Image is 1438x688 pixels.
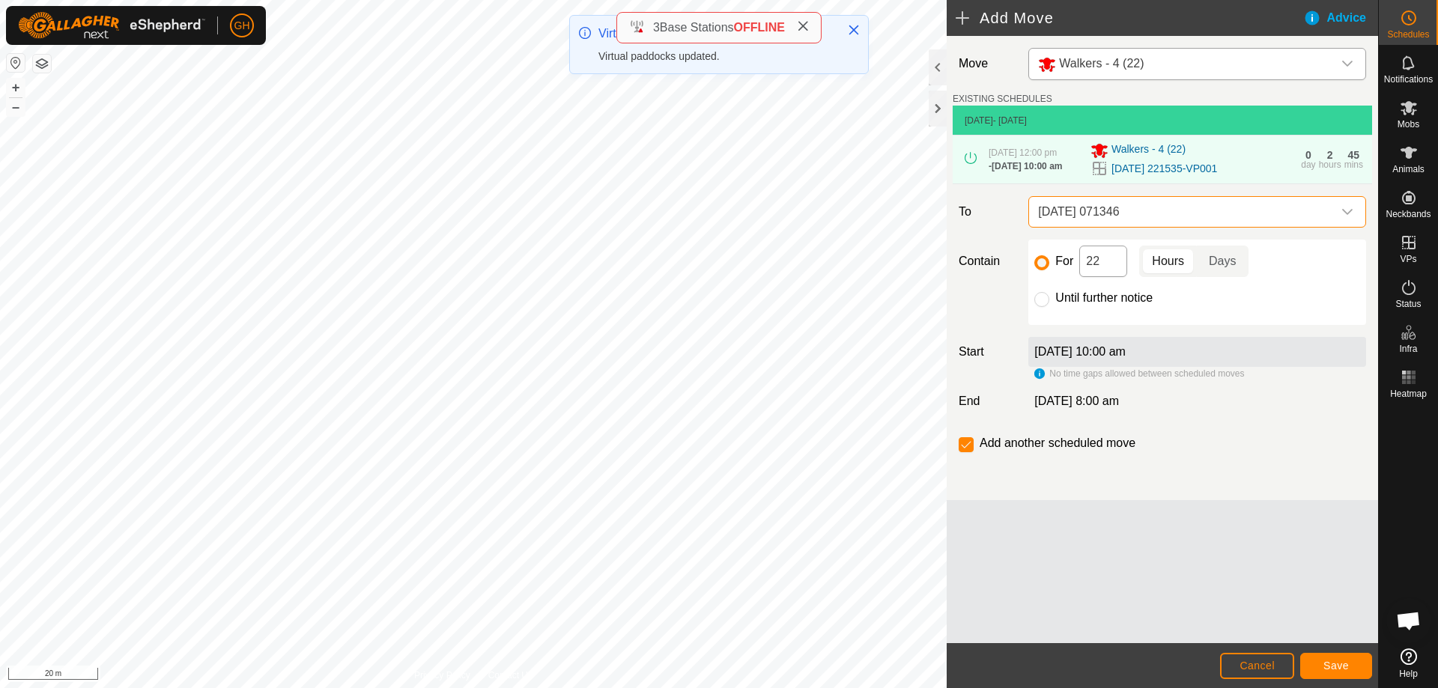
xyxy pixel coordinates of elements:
span: Base Stations [660,21,734,34]
div: - [989,159,1062,173]
label: Add another scheduled move [980,437,1135,449]
span: Status [1395,299,1421,308]
button: – [7,98,25,116]
a: Privacy Policy [414,669,470,682]
label: [DATE] 10:00 am [1034,345,1126,358]
span: Heatmap [1390,389,1427,398]
span: Notifications [1384,75,1433,84]
label: To [953,196,1022,228]
div: 2 [1327,150,1333,160]
div: dropdown trigger [1332,49,1362,79]
div: hours [1319,160,1341,169]
span: Infra [1399,344,1417,353]
span: [DATE] 10:00 am [992,161,1062,171]
span: [DATE] [965,115,993,126]
span: VPs [1400,255,1416,264]
span: Neckbands [1386,210,1431,219]
span: No time gaps allowed between scheduled moves [1049,368,1244,379]
span: 3 [653,21,660,34]
label: Contain [953,252,1022,270]
div: dropdown trigger [1332,197,1362,227]
span: 2025-09-14 071346 [1032,197,1332,227]
label: Start [953,343,1022,361]
span: OFFLINE [734,21,785,34]
a: Contact Us [488,669,533,682]
label: End [953,392,1022,410]
span: - [DATE] [993,115,1027,126]
span: Mobs [1398,120,1419,129]
a: Help [1379,642,1438,684]
div: Virtual paddocks updated. [598,49,832,64]
div: Advice [1303,9,1378,27]
span: Walkers - 4 [1032,49,1332,79]
span: [DATE] 8:00 am [1034,395,1119,407]
span: Help [1399,669,1418,678]
span: Walkers - 4 (22) [1111,141,1186,159]
label: For [1055,255,1073,267]
label: EXISTING SCHEDULES [953,92,1052,106]
span: Days [1209,252,1236,270]
span: [DATE] 12:00 pm [989,147,1057,158]
label: Until further notice [1055,292,1153,304]
div: Virtual Paddocks [598,25,832,43]
button: Close [843,19,864,40]
span: Save [1323,660,1349,672]
div: mins [1344,160,1363,169]
span: GH [234,18,250,34]
button: Save [1300,653,1372,679]
span: Cancel [1240,660,1275,672]
label: Move [953,48,1022,80]
span: Animals [1392,165,1425,174]
div: 45 [1348,150,1360,160]
a: [DATE] 221535-VP001 [1111,161,1217,177]
button: Map Layers [33,55,51,73]
h2: Add Move [956,9,1303,27]
button: Reset Map [7,54,25,72]
span: Hours [1152,252,1184,270]
div: Open chat [1386,598,1431,643]
img: Gallagher Logo [18,12,205,39]
button: Cancel [1220,653,1294,679]
span: Schedules [1387,30,1429,39]
button: + [7,79,25,97]
div: 0 [1305,150,1311,160]
span: Walkers - 4 (22) [1059,57,1144,70]
div: day [1301,160,1315,169]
